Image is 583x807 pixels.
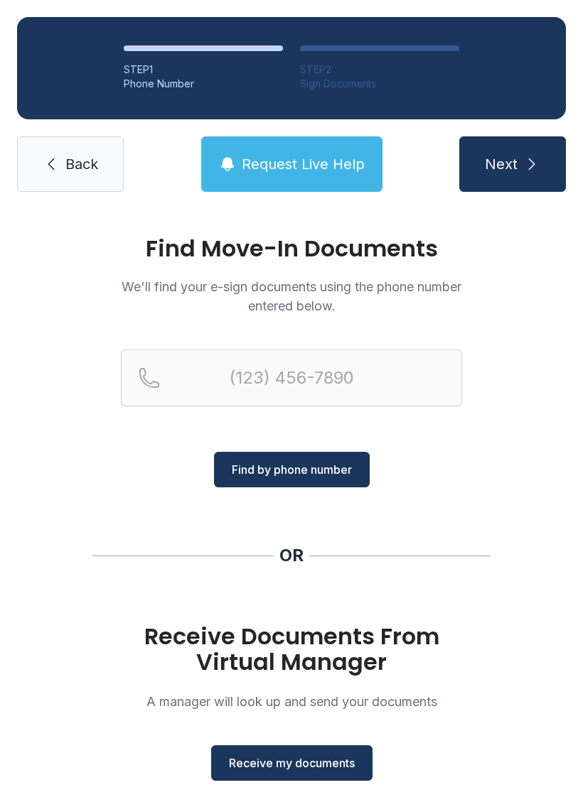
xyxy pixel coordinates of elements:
[242,154,365,174] span: Request Live Help
[300,77,459,91] div: Sign Documents
[65,154,98,174] span: Back
[121,692,462,711] p: A manager will look up and send your documents
[300,63,459,77] div: STEP 2
[121,277,462,315] p: We'll find your e-sign documents using the phone number entered below.
[124,77,283,91] div: Phone Number
[121,237,462,260] h1: Find Move-In Documents
[121,624,462,675] h1: Receive Documents From Virtual Manager
[485,154,518,174] span: Next
[121,350,462,406] input: Reservation phone number
[232,461,352,478] span: Find by phone number
[229,754,355,771] span: Receive my documents
[124,63,283,77] div: STEP 1
[279,544,304,567] div: OR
